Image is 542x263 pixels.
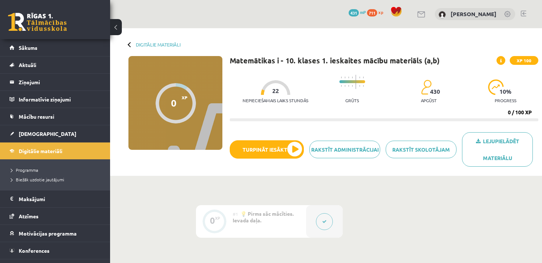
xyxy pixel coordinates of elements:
[19,190,101,207] legend: Maksājumi
[430,88,440,95] span: 430
[10,108,101,125] a: Mācību resursi
[10,142,101,159] a: Digitālie materiāli
[421,98,437,103] p: apgūst
[10,125,101,142] a: [DEMOGRAPHIC_DATA]
[19,74,101,90] legend: Ziņojumi
[215,216,220,220] div: XP
[488,79,504,95] img: icon-progress-161ccf0a02000e728c5f80fcf4c31c7af3da0e1684b2b1d7c360e028c24a22f1.svg
[210,217,215,224] div: 0
[341,77,342,78] img: icon-short-line-57e1e144782c952c97e751825c79c345078a6d821885a25fce030b3d8c18986b.svg
[19,247,50,254] span: Konferences
[348,77,349,78] img: icon-short-line-57e1e144782c952c97e751825c79c345078a6d821885a25fce030b3d8c18986b.svg
[363,85,364,87] img: icon-short-line-57e1e144782c952c97e751825c79c345078a6d821885a25fce030b3d8c18986b.svg
[10,190,101,207] a: Maksājumi
[359,77,360,78] img: icon-short-line-57e1e144782c952c97e751825c79c345078a6d821885a25fce030b3d8c18986b.svg
[11,177,64,182] span: Biežāk uzdotie jautājumi
[367,9,377,16] span: 711
[230,56,440,65] h1: Matemātikas i - 10. klases 1. ieskaites mācību materiāls (a,b)
[11,167,38,173] span: Programma
[352,85,353,87] img: icon-short-line-57e1e144782c952c97e751825c79c345078a6d821885a25fce030b3d8c18986b.svg
[10,225,101,242] a: Motivācijas programma
[230,140,304,159] button: Turpināt iesākto
[360,9,366,15] span: mP
[19,91,101,108] legend: Informatīvie ziņojumi
[19,213,39,219] span: Atzīmes
[11,176,103,183] a: Biežāk uzdotie jautājumi
[363,77,364,78] img: icon-short-line-57e1e144782c952c97e751825c79c345078a6d821885a25fce030b3d8c18986b.svg
[345,98,359,103] p: Grūts
[10,242,101,259] a: Konferences
[359,85,360,87] img: icon-short-line-57e1e144782c952c97e751825c79c345078a6d821885a25fce030b3d8c18986b.svg
[136,42,181,47] a: Digitālie materiāli
[10,56,101,73] a: Aktuāli
[352,77,353,78] img: icon-short-line-57e1e144782c952c97e751825c79c345078a6d821885a25fce030b3d8c18986b.svg
[171,97,177,108] div: 0
[233,211,238,217] span: #1
[10,91,101,108] a: Informatīvie ziņojumi
[510,56,538,65] span: XP 100
[19,130,76,137] span: [DEMOGRAPHIC_DATA]
[349,9,359,16] span: 431
[243,98,308,103] p: Nepieciešamais laiks stundās
[439,11,446,18] img: Diāna Matašova
[341,85,342,87] img: icon-short-line-57e1e144782c952c97e751825c79c345078a6d821885a25fce030b3d8c18986b.svg
[19,113,54,120] span: Mācību resursi
[309,141,380,158] a: Rakstīt administrācijai
[19,62,36,68] span: Aktuāli
[233,210,294,223] span: 💡 Pirms sāc mācīties. Ievada daļa.
[19,44,37,51] span: Sākums
[8,13,67,31] a: Rīgas 1. Tālmācības vidusskola
[386,141,456,158] a: Rakstīt skolotājam
[499,88,512,95] span: 10 %
[19,148,62,154] span: Digitālie materiāli
[10,39,101,56] a: Sākums
[495,98,516,103] p: progress
[367,9,387,15] a: 711 xp
[272,88,279,94] span: 22
[19,230,77,237] span: Motivācijas programma
[10,208,101,225] a: Atzīmes
[349,9,366,15] a: 431 mP
[462,132,533,167] a: Lejupielādēt materiālu
[182,95,188,100] span: XP
[421,79,432,95] img: students-c634bb4e5e11cddfef0936a35e636f08e4e9abd3cc4e673bd6f9a4125e45ecb1.svg
[11,167,103,173] a: Programma
[378,9,383,15] span: xp
[348,85,349,87] img: icon-short-line-57e1e144782c952c97e751825c79c345078a6d821885a25fce030b3d8c18986b.svg
[10,74,101,90] a: Ziņojumi
[451,10,496,18] a: [PERSON_NAME]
